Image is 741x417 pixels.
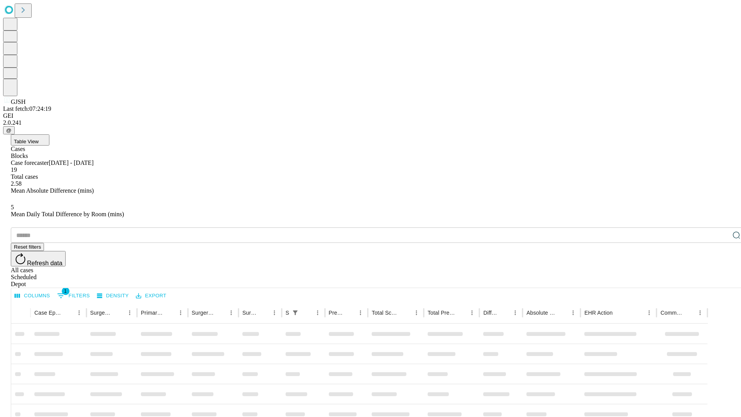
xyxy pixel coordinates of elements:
div: Case Epic Id [34,310,62,316]
button: Density [95,290,131,302]
button: Sort [499,307,510,318]
div: Difference [483,310,498,316]
div: EHR Action [584,310,612,316]
button: Menu [269,307,280,318]
button: Sort [613,307,624,318]
button: @ [3,126,15,134]
span: @ [6,127,12,133]
span: 19 [11,166,17,173]
button: Sort [557,307,568,318]
div: 2.0.241 [3,119,738,126]
div: Scheduled In Room Duration [286,310,289,316]
div: Total Predicted Duration [428,310,455,316]
button: Export [134,290,168,302]
button: Reset filters [11,243,44,251]
button: Sort [684,307,695,318]
span: Total cases [11,173,38,180]
button: Menu [74,307,85,318]
span: Mean Absolute Difference (mins) [11,187,94,194]
span: Last fetch: 07:24:19 [3,105,51,112]
span: Case forecaster [11,159,49,166]
span: Table View [14,139,39,144]
button: Sort [301,307,312,318]
div: Surgery Date [242,310,257,316]
button: Menu [510,307,521,318]
button: Sort [344,307,355,318]
button: Menu [312,307,323,318]
div: Predicted In Room Duration [329,310,344,316]
button: Sort [258,307,269,318]
div: Surgery Name [192,310,214,316]
button: Menu [568,307,579,318]
button: Sort [63,307,74,318]
button: Menu [644,307,655,318]
div: Absolute Difference [526,310,556,316]
button: Sort [113,307,124,318]
button: Show filters [290,307,301,318]
span: 2.58 [11,180,22,187]
button: Sort [164,307,175,318]
button: Menu [226,307,237,318]
button: Show filters [55,290,92,302]
button: Menu [467,307,477,318]
span: GJSH [11,98,25,105]
span: [DATE] - [DATE] [49,159,93,166]
div: Surgeon Name [90,310,113,316]
span: 1 [62,287,69,295]
button: Sort [456,307,467,318]
span: Mean Daily Total Difference by Room (mins) [11,211,124,217]
div: Total Scheduled Duration [372,310,399,316]
div: 1 active filter [290,307,301,318]
button: Menu [695,307,705,318]
span: Refresh data [27,260,63,266]
button: Menu [124,307,135,318]
div: Comments [660,310,683,316]
div: GEI [3,112,738,119]
button: Menu [355,307,366,318]
span: 5 [11,204,14,210]
button: Table View [11,134,49,146]
div: Primary Service [141,310,163,316]
button: Menu [175,307,186,318]
button: Menu [411,307,422,318]
button: Refresh data [11,251,66,266]
button: Sort [400,307,411,318]
button: Sort [215,307,226,318]
span: Reset filters [14,244,41,250]
button: Select columns [13,290,52,302]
